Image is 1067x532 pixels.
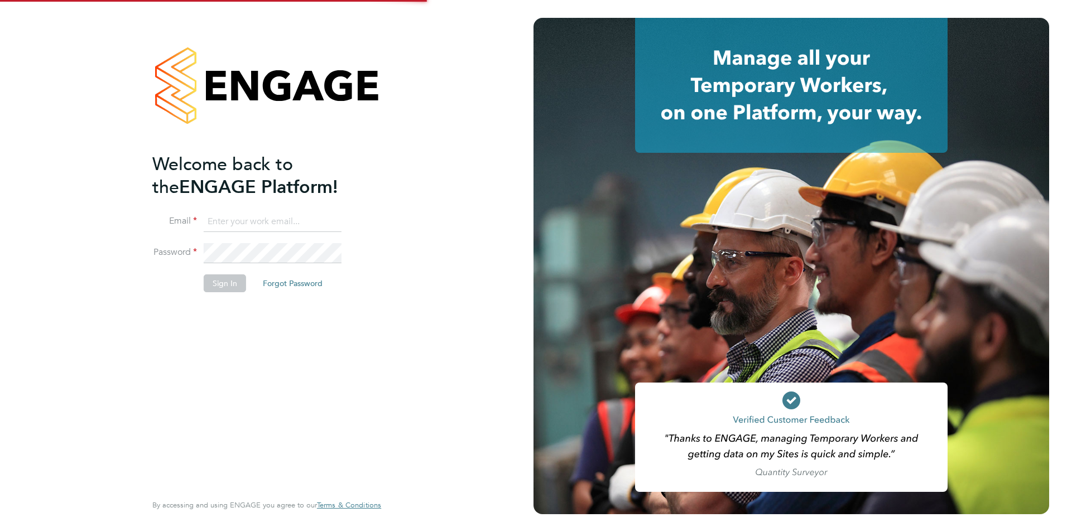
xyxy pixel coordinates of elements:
label: Password [152,246,197,258]
h2: ENGAGE Platform! [152,153,370,199]
span: Welcome back to the [152,153,293,198]
a: Terms & Conditions [317,501,381,510]
button: Forgot Password [254,274,331,292]
label: Email [152,215,197,227]
span: By accessing and using ENGAGE you agree to our [152,500,381,510]
button: Sign In [204,274,246,292]
input: Enter your work email... [204,212,342,232]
